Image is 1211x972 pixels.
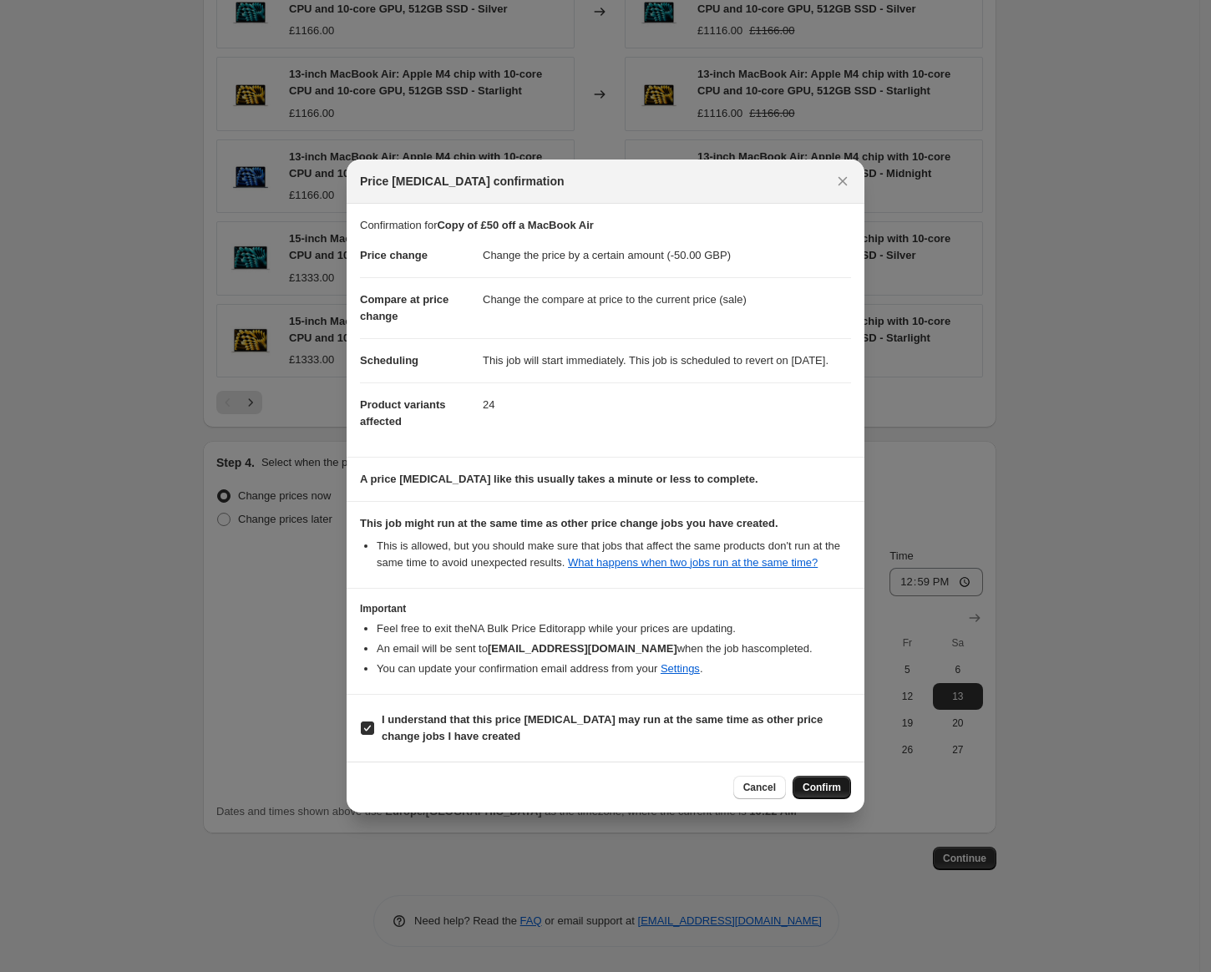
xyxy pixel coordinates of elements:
span: Cancel [743,781,776,794]
button: Cancel [733,776,786,799]
span: Price change [360,249,428,261]
a: What happens when two jobs run at the same time? [568,556,818,569]
b: This job might run at the same time as other price change jobs you have created. [360,517,778,529]
h3: Important [360,602,851,615]
b: Copy of £50 off a MacBook Air [437,219,593,231]
p: Confirmation for [360,217,851,234]
dd: 24 [483,382,851,427]
dd: Change the compare at price to the current price (sale) [483,277,851,321]
li: You can update your confirmation email address from your . [377,661,851,677]
span: Confirm [803,781,841,794]
span: Price [MEDICAL_DATA] confirmation [360,173,565,190]
b: I understand that this price [MEDICAL_DATA] may run at the same time as other price change jobs I... [382,713,823,742]
button: Close [831,170,854,193]
li: This is allowed, but you should make sure that jobs that affect the same products don ' t run at ... [377,538,851,571]
b: [EMAIL_ADDRESS][DOMAIN_NAME] [488,642,677,655]
a: Settings [661,662,700,675]
button: Confirm [793,776,851,799]
dd: This job will start immediately. This job is scheduled to revert on [DATE]. [483,338,851,382]
dd: Change the price by a certain amount (-50.00 GBP) [483,234,851,277]
span: Product variants affected [360,398,446,428]
span: Scheduling [360,354,418,367]
li: An email will be sent to when the job has completed . [377,640,851,657]
b: A price [MEDICAL_DATA] like this usually takes a minute or less to complete. [360,473,758,485]
li: Feel free to exit the NA Bulk Price Editor app while your prices are updating. [377,620,851,637]
span: Compare at price change [360,293,448,322]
